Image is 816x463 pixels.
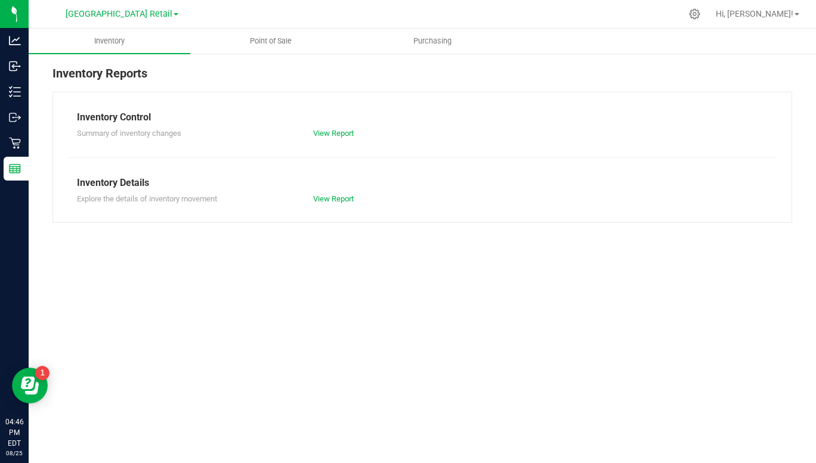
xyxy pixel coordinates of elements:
[52,64,792,92] div: Inventory Reports
[397,36,468,46] span: Purchasing
[77,110,768,125] div: Inventory Control
[29,29,190,54] a: Inventory
[9,35,21,46] inline-svg: Analytics
[77,176,768,190] div: Inventory Details
[5,449,23,458] p: 08/25
[352,29,514,54] a: Purchasing
[9,60,21,72] inline-svg: Inbound
[77,129,181,138] span: Summary of inventory changes
[9,86,21,98] inline-svg: Inventory
[78,36,141,46] span: Inventory
[234,36,308,46] span: Point of Sale
[313,194,354,203] a: View Report
[190,29,352,54] a: Point of Sale
[12,368,48,403] iframe: Resource center
[66,9,172,19] span: [GEOGRAPHIC_DATA] Retail
[5,417,23,449] p: 04:46 PM EDT
[9,111,21,123] inline-svg: Outbound
[313,129,354,138] a: View Report
[9,163,21,175] inline-svg: Reports
[77,194,217,203] span: Explore the details of inventory movement
[9,137,21,149] inline-svg: Retail
[716,9,793,18] span: Hi, [PERSON_NAME]!
[687,8,702,20] div: Manage settings
[35,366,50,380] iframe: Resource center unread badge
